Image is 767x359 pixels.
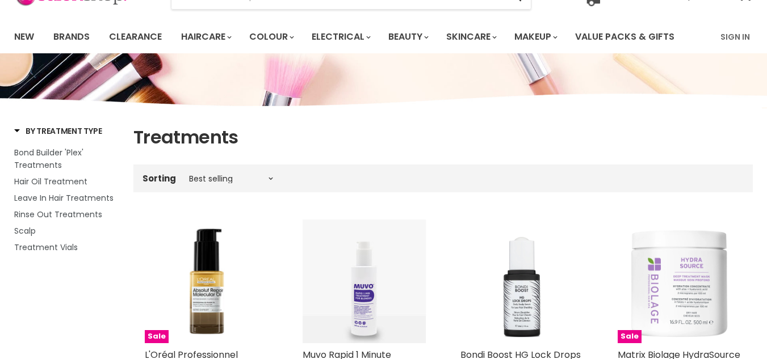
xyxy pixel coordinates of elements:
img: Muvo Rapid 1 Minute Treatment For Blondes [303,219,426,343]
a: Treatment Vials [14,241,119,254]
span: Bond Builder 'Plex' Treatments [14,147,83,171]
a: Leave In Hair Treatments [14,192,119,204]
span: Rinse Out Treatments [14,209,102,220]
a: Brands [45,25,98,49]
span: Scalp [14,225,36,236]
span: Treatment Vials [14,242,78,253]
img: Bondi Boost HG Lock Drops [460,219,584,343]
h1: Treatments [133,125,753,149]
a: Beauty [380,25,435,49]
label: Sorting [142,174,176,183]
a: Sign In [714,25,757,49]
a: Hair Oil Treatment [14,175,119,188]
img: Matrix Biolage HydraSource Deep Treatment Mask [618,219,741,343]
a: Rinse Out Treatments [14,208,119,221]
a: Colour [241,25,301,49]
a: New [6,25,43,49]
a: Bond Builder 'Plex' Treatments [14,146,119,171]
a: Makeup [506,25,564,49]
span: Leave In Hair Treatments [14,192,114,204]
a: Clearance [100,25,170,49]
a: Matrix Biolage HydraSource Deep Treatment MaskSale [618,219,741,343]
ul: Main menu [6,20,698,53]
span: Hair Oil Treatment [14,176,87,187]
a: Value Packs & Gifts [567,25,683,49]
a: L'Oréal Professionnel Absolut Repair Molecular OilSale [145,219,269,343]
a: Skincare [438,25,504,49]
h3: By Treatment Type [14,125,102,137]
span: Sale [618,330,642,343]
span: Sale [145,330,169,343]
a: Haircare [173,25,238,49]
a: Electrical [303,25,378,49]
a: Scalp [14,225,119,237]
